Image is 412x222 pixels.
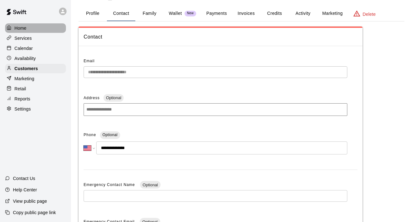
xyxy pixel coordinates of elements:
span: Optional [140,183,160,187]
span: Address [84,96,100,100]
div: The email of an existing customer can only be changed by the customer themselves at https://book.... [84,66,347,78]
span: Phone [84,130,96,140]
span: Emergency Contact Name [84,183,136,187]
button: Invoices [232,6,260,21]
a: Calendar [5,44,66,53]
p: Services [15,35,32,41]
button: Credits [260,6,289,21]
span: Contact [84,33,357,41]
span: New [185,11,196,15]
p: Wallet [169,10,182,17]
a: Services [5,33,66,43]
p: Marketing [15,75,34,82]
button: Activity [289,6,317,21]
a: Retail [5,84,66,93]
a: Settings [5,104,66,114]
p: View public page [13,198,47,204]
a: Marketing [5,74,66,83]
button: Marketing [317,6,348,21]
button: Profile [79,6,107,21]
p: Retail [15,86,26,92]
a: Reports [5,94,66,104]
p: Help Center [13,187,37,193]
button: Contact [107,6,135,21]
a: Customers [5,64,66,73]
p: Settings [15,106,31,112]
span: Optional [103,95,124,100]
span: Email [84,59,95,63]
p: Contact Us [13,175,35,182]
button: Payments [201,6,232,21]
p: Calendar [15,45,33,51]
div: basic tabs example [79,6,404,21]
p: Delete [363,11,376,17]
p: Availability [15,55,36,62]
p: Home [15,25,26,31]
a: Availability [5,54,66,63]
p: Copy public page link [13,209,56,216]
button: Family [135,6,164,21]
p: Reports [15,96,30,102]
p: Customers [15,65,38,72]
a: Home [5,23,66,33]
span: Optional [103,133,118,137]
